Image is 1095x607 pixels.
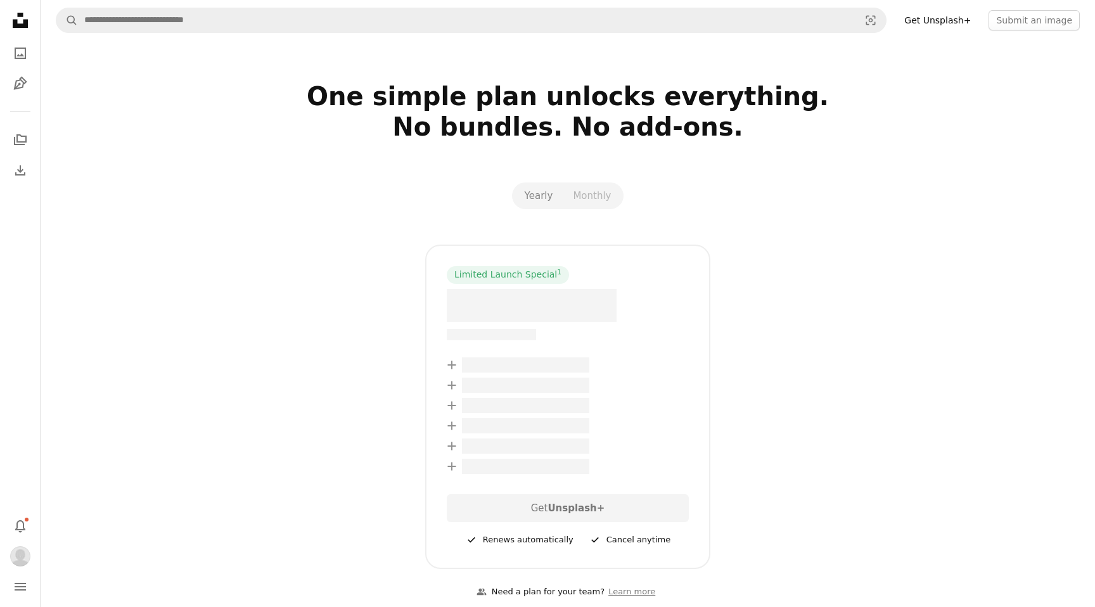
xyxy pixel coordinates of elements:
[557,268,561,276] sup: 1
[8,8,33,35] a: Home — Unsplash
[8,71,33,96] a: Illustrations
[8,574,33,599] button: Menu
[8,513,33,539] button: Notifications
[477,585,605,599] div: Need a plan for your team?
[8,158,33,183] a: Download History
[547,502,605,514] strong: Unsplash+
[554,269,564,281] a: 1
[855,8,886,32] button: Visual search
[56,8,78,32] button: Search Unsplash
[465,532,573,547] div: Renews automatically
[589,532,670,547] div: Cancel anytime
[897,10,978,30] a: Get Unsplash+
[447,494,689,522] div: Get
[605,582,659,603] a: Learn more
[462,357,589,373] span: – –––– –––– ––– ––– –––– ––––
[563,185,621,207] button: Monthly
[447,289,617,322] span: – –––– ––––.
[447,266,569,284] div: Limited Launch Special
[462,378,589,393] span: – –––– –––– ––– ––– –––– ––––
[462,459,589,474] span: – –––– –––– ––– ––– –––– ––––
[462,418,589,433] span: – –––– –––– ––– ––– –––– ––––
[8,544,33,569] button: Profile
[447,329,536,340] span: –– –––– –––– –––– ––
[10,546,30,566] img: Avatar of user Jaydeep Gajera
[8,41,33,66] a: Photos
[8,127,33,153] a: Collections
[462,438,589,454] span: – –––– –––– ––– ––– –––– ––––
[462,398,589,413] span: – –––– –––– ––– ––– –––– ––––
[989,10,1080,30] button: Submit an image
[515,185,563,207] button: Yearly
[56,8,887,33] form: Find visuals sitewide
[157,81,978,172] h2: One simple plan unlocks everything. No bundles. No add-ons.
